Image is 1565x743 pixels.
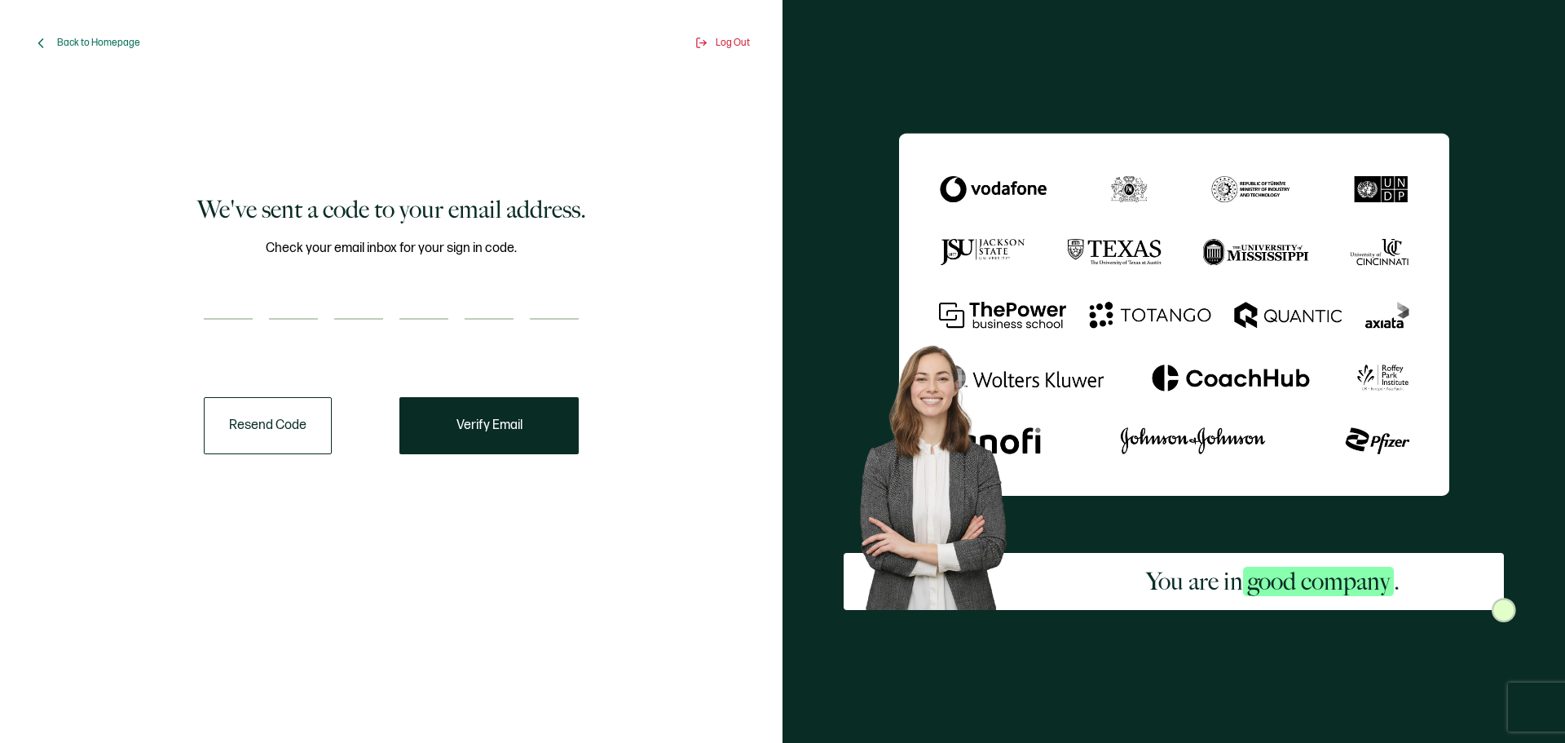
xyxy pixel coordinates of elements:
[57,37,140,49] span: Back to Homepage
[1492,598,1516,622] img: Sertifier Signup
[456,419,522,432] span: Verify Email
[844,332,1042,610] img: Sertifier Signup - You are in <span class="strong-h">good company</span>. Hero
[899,133,1449,496] img: Sertifier We've sent a code to your email address.
[204,397,332,454] button: Resend Code
[197,193,586,226] h1: We've sent a code to your email address.
[1146,565,1400,598] h2: You are in .
[716,37,750,49] span: Log Out
[266,238,517,259] span: Check your email inbox for your sign in code.
[399,397,579,454] button: Verify Email
[1243,567,1394,596] span: good company
[1483,665,1565,743] iframe: Chat Widget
